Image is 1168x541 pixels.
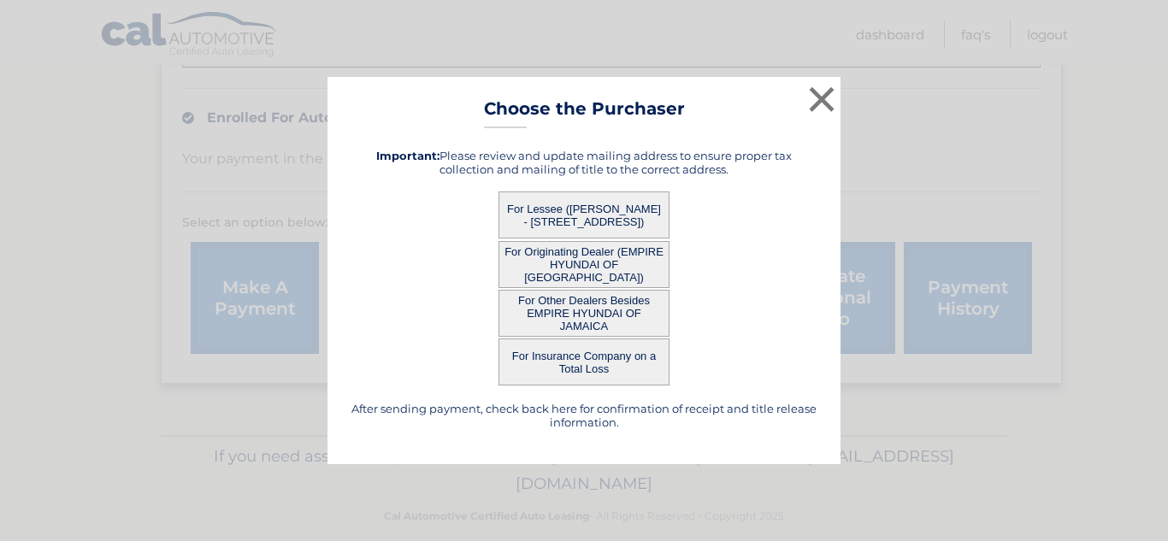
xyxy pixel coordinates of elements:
h5: Please review and update mailing address to ensure proper tax collection and mailing of title to ... [349,149,819,176]
button: × [805,82,839,116]
button: For Originating Dealer (EMPIRE HYUNDAI OF [GEOGRAPHIC_DATA]) [498,241,670,288]
button: For Insurance Company on a Total Loss [498,338,670,385]
button: For Other Dealers Besides EMPIRE HYUNDAI OF JAMAICA [498,290,670,337]
strong: Important: [376,149,439,162]
button: For Lessee ([PERSON_NAME] - [STREET_ADDRESS]) [498,191,670,238]
h5: After sending payment, check back here for confirmation of receipt and title release information. [349,402,819,429]
h3: Choose the Purchaser [484,98,685,128]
